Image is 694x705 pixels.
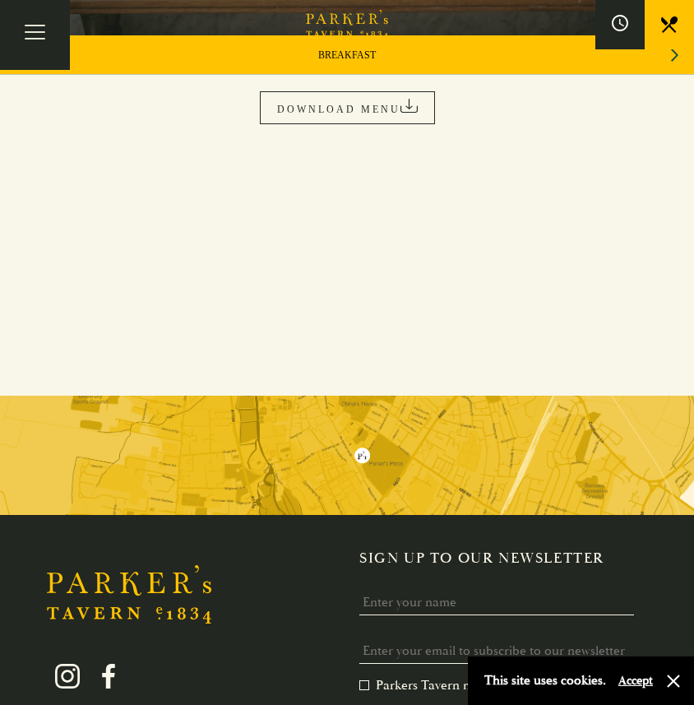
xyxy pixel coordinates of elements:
h2: Sign up to our newsletter [359,550,647,568]
button: Close and accept [665,673,682,689]
label: Parkers Tavern may contact me by email. [359,677,604,693]
button: Accept [618,673,653,689]
a: DOWNLOAD MENU [260,91,435,124]
input: Enter your name [359,590,634,615]
input: Enter your email to subscribe to our newsletter [359,638,634,664]
a: BREAKFAST [318,49,376,62]
div: Next slide [664,37,686,73]
p: This site uses cookies. [484,669,606,693]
